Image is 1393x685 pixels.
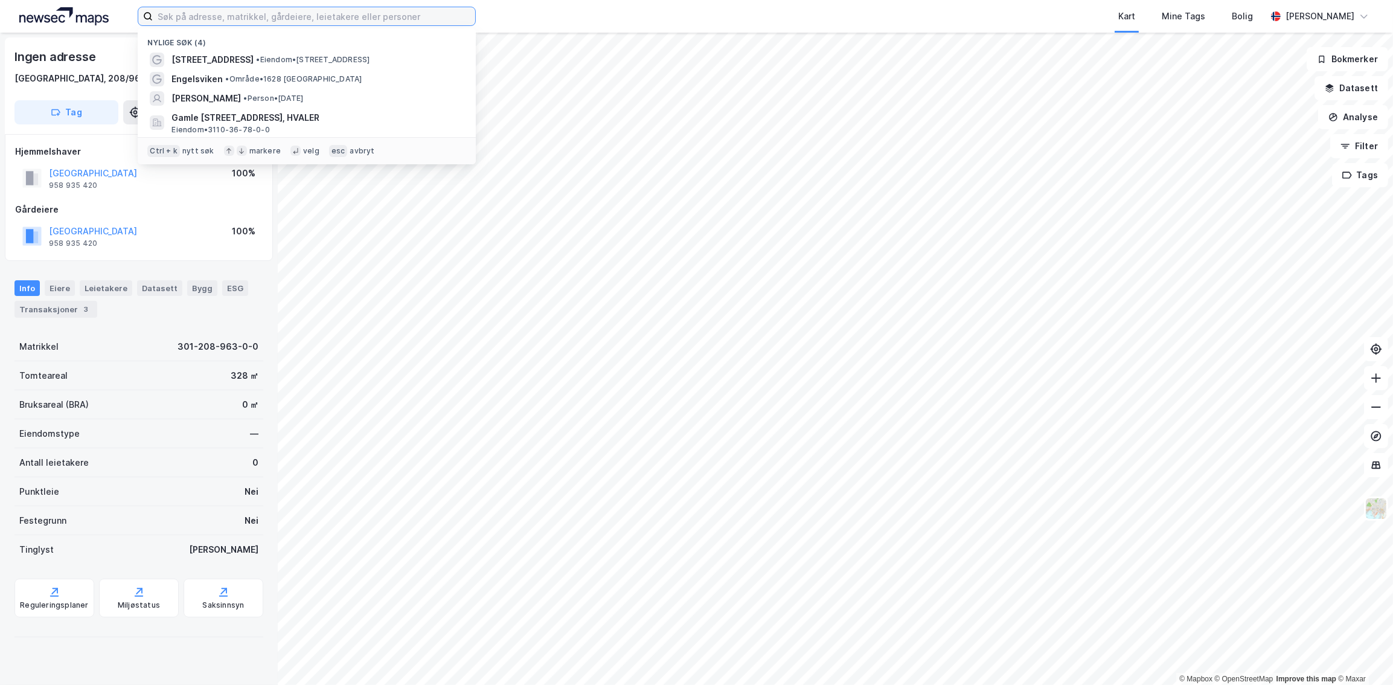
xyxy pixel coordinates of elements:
div: velg [303,146,319,156]
div: — [250,426,258,441]
button: Bokmerker [1307,47,1388,71]
div: Tinglyst [19,542,54,557]
span: Engelsviken [171,72,223,86]
input: Søk på adresse, matrikkel, gårdeiere, leietakere eller personer [153,7,475,25]
div: 3 [80,303,92,315]
div: 100% [232,166,255,181]
span: Gamle [STREET_ADDRESS], HVALER [171,111,461,125]
div: Transaksjoner [14,301,97,318]
div: nytt søk [182,146,214,156]
div: Ingen adresse [14,47,98,66]
div: Miljøstatus [118,600,160,610]
span: • [225,74,229,83]
div: Nylige søk (4) [138,28,476,50]
div: ESG [222,280,248,296]
div: Matrikkel [19,339,59,354]
div: Reguleringsplaner [20,600,88,610]
div: esc [329,145,348,157]
div: Bruksareal (BRA) [19,397,89,412]
div: [PERSON_NAME] [189,542,258,557]
div: Eiendomstype [19,426,80,441]
button: Tags [1332,163,1388,187]
div: Hjemmelshaver [15,144,263,159]
span: • [256,55,260,64]
div: Nei [245,513,258,528]
div: Info [14,280,40,296]
span: Person • [DATE] [243,94,303,103]
span: [PERSON_NAME] [171,91,241,106]
a: Improve this map [1276,675,1336,683]
div: [PERSON_NAME] [1286,9,1354,24]
div: markere [249,146,281,156]
div: 100% [232,224,255,239]
button: Tag [14,100,118,124]
div: Punktleie [19,484,59,499]
a: OpenStreetMap [1215,675,1273,683]
iframe: Chat Widget [1333,627,1393,685]
img: Z [1365,497,1388,520]
div: Gårdeiere [15,202,263,217]
span: Område • 1628 [GEOGRAPHIC_DATA] [225,74,362,84]
button: Analyse [1318,105,1388,129]
div: Saksinnsyn [203,600,245,610]
div: Ctrl + k [147,145,180,157]
img: logo.a4113a55bc3d86da70a041830d287a7e.svg [19,7,109,25]
div: Antall leietakere [19,455,89,470]
div: Bygg [187,280,217,296]
div: 958 935 420 [49,239,97,248]
div: Kontrollprogram for chat [1333,627,1393,685]
span: Eiendom • [STREET_ADDRESS] [256,55,370,65]
div: Kart [1118,9,1135,24]
span: [STREET_ADDRESS] [171,53,254,67]
span: Eiendom • 3110-36-78-0-0 [171,125,269,135]
div: Nei [245,484,258,499]
div: 0 ㎡ [242,397,258,412]
div: Bolig [1232,9,1253,24]
div: Leietakere [80,280,132,296]
a: Mapbox [1179,675,1212,683]
div: avbryt [350,146,374,156]
div: Datasett [137,280,182,296]
button: Datasett [1315,76,1388,100]
div: Mine Tags [1162,9,1205,24]
div: [GEOGRAPHIC_DATA], 208/963 [14,71,147,86]
div: Festegrunn [19,513,66,528]
div: Eiere [45,280,75,296]
button: Filter [1330,134,1388,158]
div: 0 [252,455,258,470]
div: 301-208-963-0-0 [178,339,258,354]
div: 328 ㎡ [231,368,258,383]
div: 958 935 420 [49,181,97,190]
div: Tomteareal [19,368,68,383]
span: • [243,94,247,103]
